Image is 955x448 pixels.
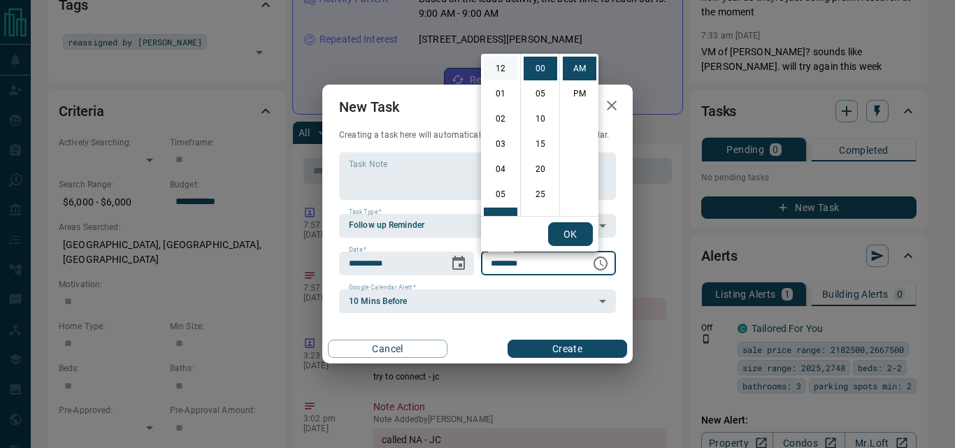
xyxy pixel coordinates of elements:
[349,283,416,292] label: Google Calendar Alert
[484,132,517,156] li: 3 hours
[484,182,517,206] li: 5 hours
[484,157,517,181] li: 4 hours
[484,107,517,131] li: 2 hours
[349,245,366,254] label: Date
[524,82,557,106] li: 5 minutes
[484,57,517,80] li: 12 hours
[481,54,520,216] ul: Select hours
[524,132,557,156] li: 15 minutes
[563,82,596,106] li: PM
[524,107,557,131] li: 10 minutes
[339,289,616,313] div: 10 Mins Before
[524,57,557,80] li: 0 minutes
[563,57,596,80] li: AM
[524,182,557,206] li: 25 minutes
[339,214,616,238] div: Follow up Reminder
[548,222,593,246] button: OK
[484,208,517,231] li: 6 hours
[508,340,627,358] button: Create
[328,340,447,358] button: Cancel
[445,250,473,277] button: Choose date, selected date is Aug 25, 2025
[559,54,598,216] ul: Select meridiem
[524,208,557,231] li: 30 minutes
[349,208,382,217] label: Task Type
[587,250,615,277] button: Choose time, selected time is 6:00 AM
[524,157,557,181] li: 20 minutes
[491,245,509,254] label: Time
[520,54,559,216] ul: Select minutes
[322,85,416,129] h2: New Task
[484,82,517,106] li: 1 hours
[339,129,616,141] p: Creating a task here will automatically add it to your Google Calendar.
